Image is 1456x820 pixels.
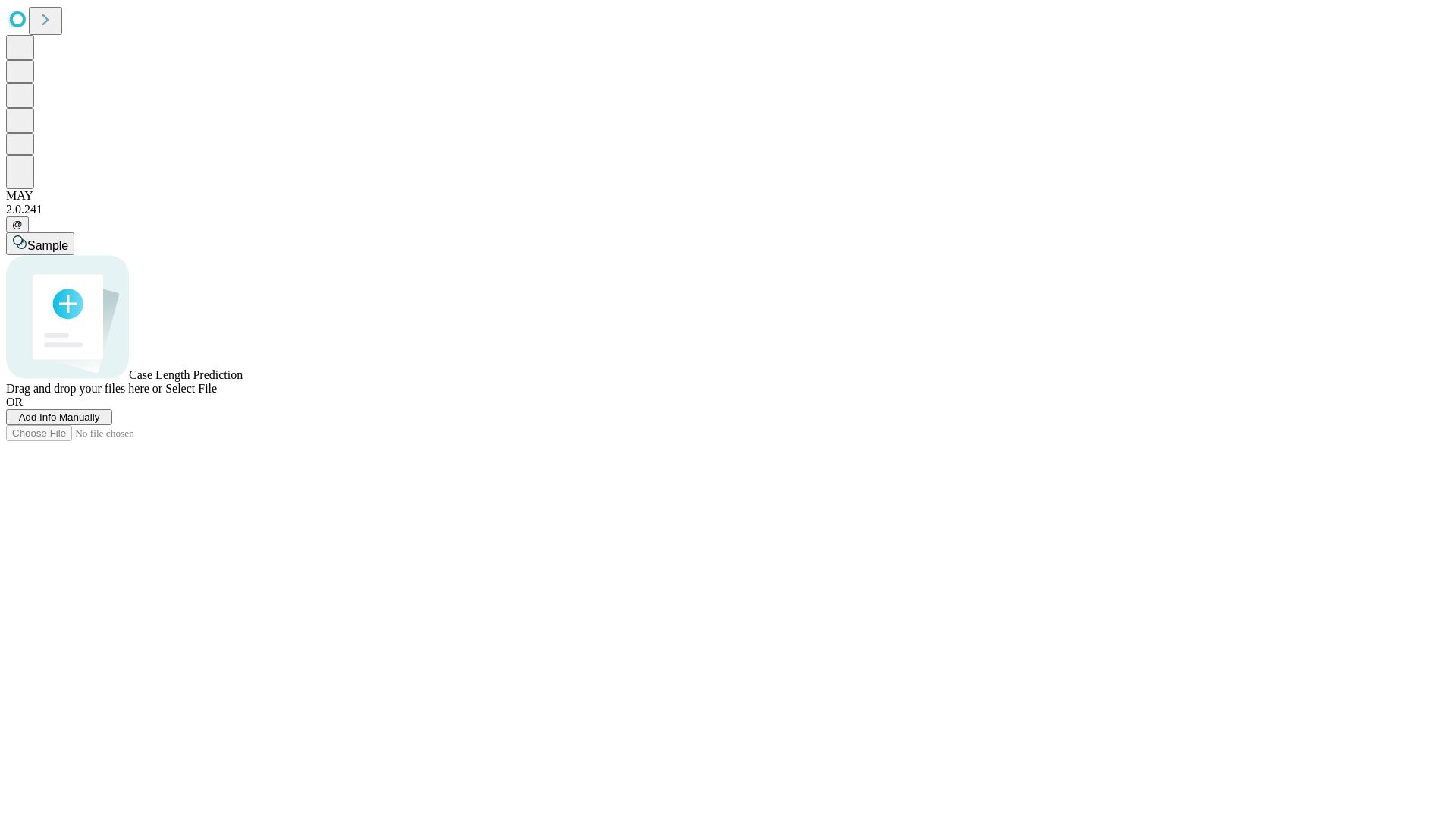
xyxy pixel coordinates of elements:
span: Sample [27,239,68,252]
span: @ [12,219,23,230]
span: Select File [165,382,217,395]
button: @ [6,216,29,232]
span: Drag and drop your files here or [6,382,162,395]
span: Case Length Prediction [129,368,243,381]
div: MAY [6,189,1450,203]
span: OR [6,396,23,408]
button: Add Info Manually [6,409,112,425]
span: Add Info Manually [19,412,100,423]
button: Sample [6,232,74,255]
div: 2.0.241 [6,203,1450,216]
